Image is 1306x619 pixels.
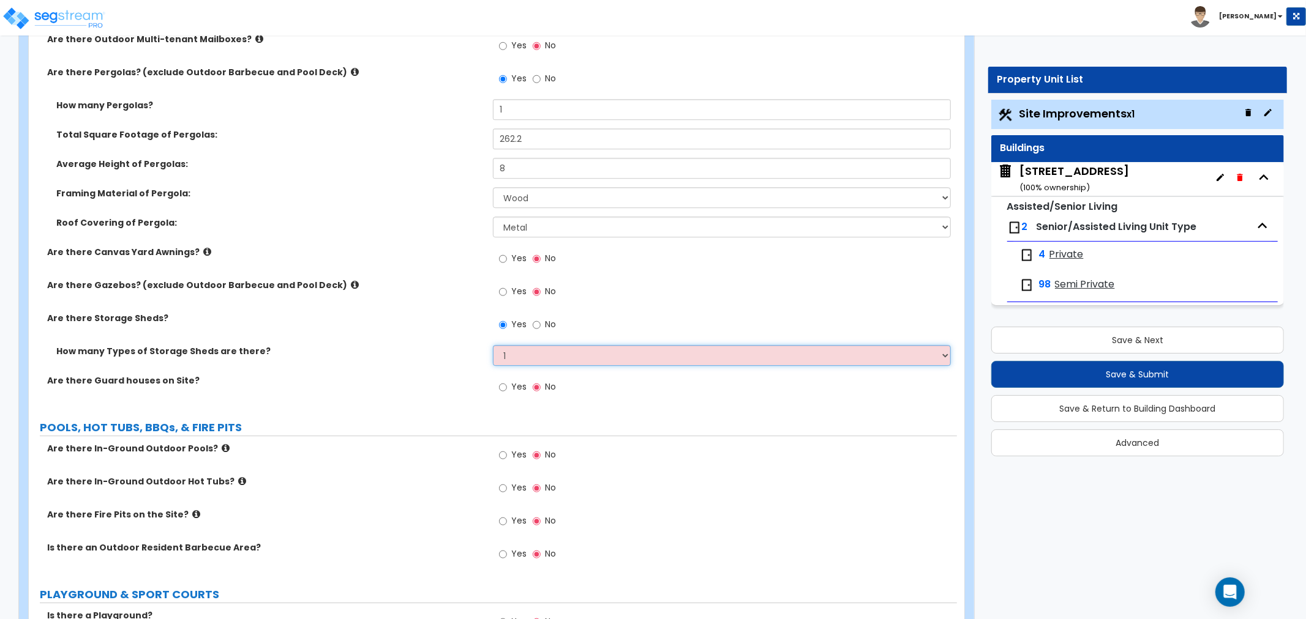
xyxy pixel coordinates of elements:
[499,514,507,528] input: Yes
[1190,6,1211,28] img: avatar.png
[511,514,527,527] span: Yes
[511,481,527,494] span: Yes
[1019,182,1090,193] small: ( 100 % ownership)
[545,448,556,461] span: No
[56,345,484,357] label: How many Types of Storage Sheds are there?
[56,99,484,111] label: How many Pergolas?
[545,547,556,560] span: No
[991,395,1284,422] button: Save & Return to Building Dashboard
[545,72,556,84] span: No
[997,163,1129,195] span: 3205 Wood Road Racine
[533,72,541,86] input: No
[192,510,200,519] i: click for more info!
[533,39,541,53] input: No
[997,163,1013,179] img: building.svg
[991,429,1284,456] button: Advanced
[499,252,507,265] input: Yes
[991,327,1284,354] button: Save & Next
[533,252,541,265] input: No
[56,128,484,141] label: Total Square Footage of Pergolas:
[511,380,527,393] span: Yes
[499,318,507,332] input: Yes
[203,247,211,256] i: click for more info!
[499,481,507,495] input: Yes
[1037,220,1197,234] span: Senior/Assisted Living Unit Type
[1019,278,1034,292] img: door.png
[499,448,507,462] input: Yes
[545,514,556,527] span: No
[499,285,507,298] input: Yes
[2,6,106,31] img: logo_pro_r.png
[499,72,507,86] input: Yes
[1019,106,1135,121] span: Site Improvements
[1019,248,1034,262] img: door.png
[499,380,507,394] input: Yes
[351,280,359,289] i: click for more info!
[40,420,957,436] label: POOLS, HOT TUBS, BBQs, & FIRE PITS
[1007,199,1118,213] small: Assisted/Senior Living
[47,475,484,487] label: Are there In-Ground Outdoor Hot Tubs?
[1022,220,1028,234] span: 2
[47,66,484,78] label: Are there Pergolas? (exclude Outdoor Barbecue and Pool Deck)
[1049,248,1084,262] span: Private
[1219,12,1277,21] b: [PERSON_NAME]
[1215,577,1245,607] div: Open Intercom Messenger
[545,318,556,330] span: No
[511,318,527,330] span: Yes
[47,33,484,45] label: Are there Outdoor Multi-tenant Mailboxes?
[47,279,484,291] label: Are there Gazebos? (exclude Outdoor Barbecue and Pool Deck)
[56,158,484,170] label: Average Height of Pergolas:
[47,312,484,324] label: Are there Storage Sheds?
[255,34,263,43] i: click for more info!
[499,39,507,53] input: Yes
[1127,108,1135,120] small: x1
[1019,163,1129,195] div: [STREET_ADDRESS]
[511,72,527,84] span: Yes
[991,361,1284,388] button: Save & Submit
[533,318,541,332] input: No
[997,107,1013,123] img: Construction.png
[499,547,507,561] input: Yes
[511,39,527,51] span: Yes
[238,476,246,486] i: click for more info!
[1055,278,1115,292] span: Semi Private
[533,448,541,462] input: No
[1007,220,1022,235] img: door.png
[545,39,556,51] span: No
[545,252,556,264] span: No
[533,547,541,561] input: No
[545,285,556,297] span: No
[47,442,484,454] label: Are there In-Ground Outdoor Pools?
[222,443,230,453] i: click for more info!
[351,67,359,76] i: click for more info!
[47,541,484,554] label: Is there an Outdoor Resident Barbecue Area?
[533,285,541,298] input: No
[1039,248,1046,262] span: 4
[47,374,484,387] label: Are there Guard houses on Site?
[1039,278,1051,292] span: 98
[511,252,527,264] span: Yes
[47,508,484,521] label: Are there Fire Pits on the Site?
[511,448,527,461] span: Yes
[533,380,541,394] input: No
[533,481,541,495] input: No
[47,246,484,258] label: Are there Canvas Yard Awnings?
[511,547,527,560] span: Yes
[1000,141,1275,155] div: Buildings
[533,514,541,528] input: No
[511,285,527,297] span: Yes
[40,587,957,602] label: PLAYGROUND & SPORT COURTS
[545,380,556,393] span: No
[56,217,484,229] label: Roof Covering of Pergola:
[56,187,484,199] label: Framing Material of Pergola:
[545,481,556,494] span: No
[997,73,1278,87] div: Property Unit List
